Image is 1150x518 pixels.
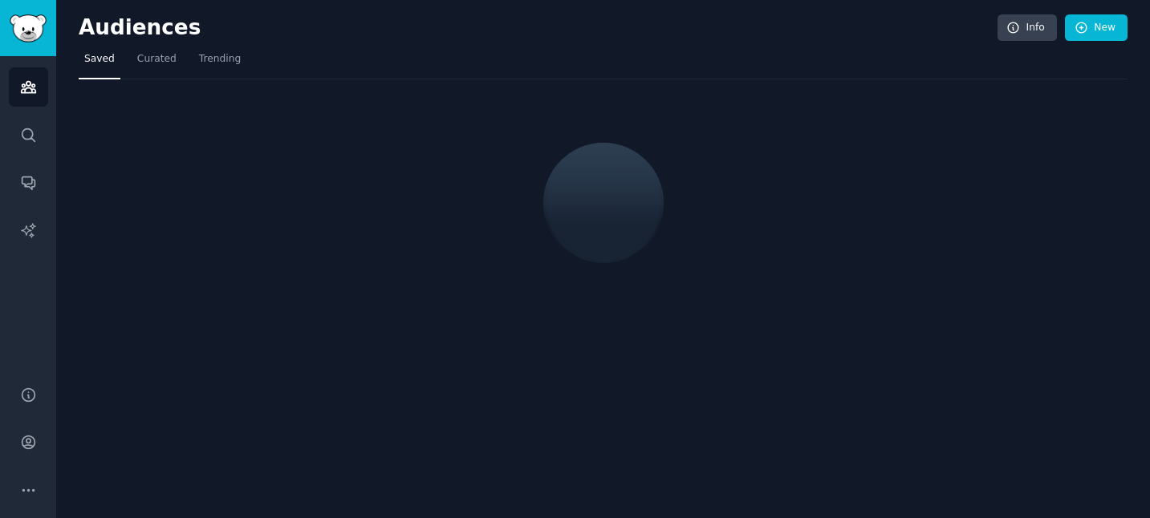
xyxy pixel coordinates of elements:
a: Trending [193,47,246,79]
span: Curated [137,52,177,67]
h2: Audiences [79,15,998,41]
span: Saved [84,52,115,67]
a: Saved [79,47,120,79]
img: GummySearch logo [10,14,47,42]
a: Info [998,14,1057,42]
span: Trending [199,52,241,67]
a: Curated [132,47,182,79]
a: New [1065,14,1128,42]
